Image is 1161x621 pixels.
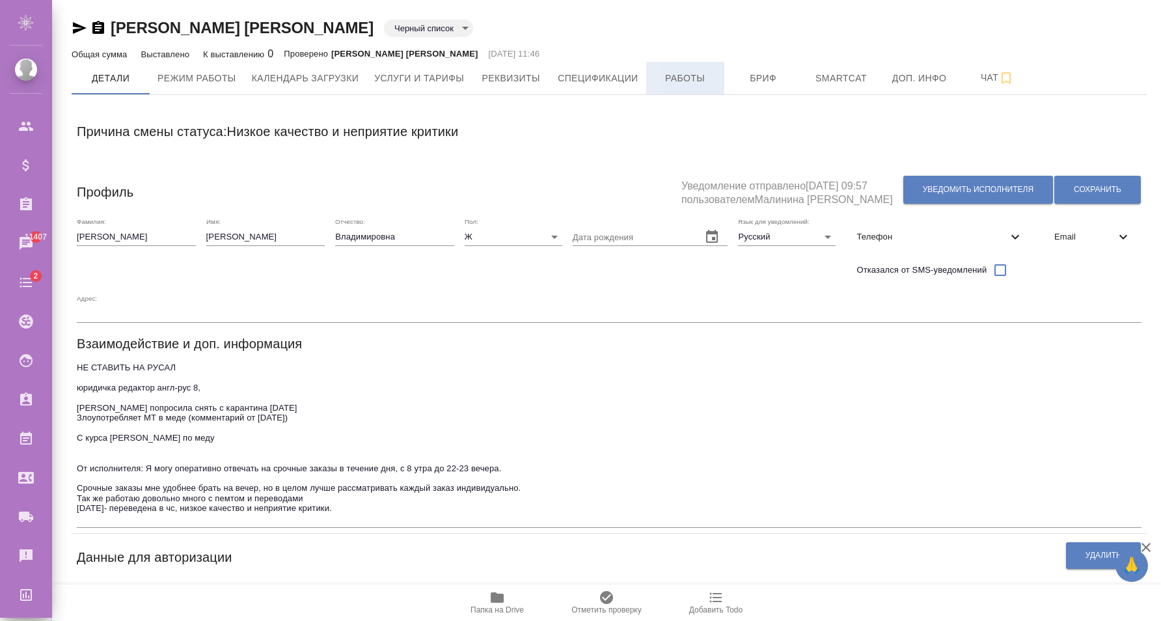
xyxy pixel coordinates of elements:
p: Общая сумма [72,49,130,59]
button: Папка на Drive [443,585,552,621]
h6: Данные для авторизации [77,547,232,568]
p: Проверено [284,48,331,61]
button: Сохранить [1054,176,1141,204]
span: Работы [654,70,717,87]
span: Режим работы [157,70,236,87]
label: Язык для уведомлений: [738,218,810,225]
svg: Подписаться [998,70,1014,86]
span: Добавить Todo [689,605,743,614]
span: Реквизиты [480,70,542,87]
div: Телефон [846,223,1033,251]
span: 2 [25,269,46,283]
button: Добавить Todo [661,585,771,621]
p: Выставлено [141,49,193,59]
span: Email [1054,230,1115,243]
span: Удалить [1086,550,1121,561]
span: Уведомить исполнителя [923,184,1033,195]
span: Детали [79,70,142,87]
span: Спецификации [558,70,638,87]
span: Бриф [732,70,795,87]
p: [DATE] 11:46 [489,48,540,61]
span: 🙏 [1121,552,1143,579]
label: Имя: [206,218,221,225]
div: Ж [465,228,562,246]
h5: Уведомление отправлено [DATE] 09:57 пользователем Малинина [PERSON_NAME] [681,172,903,207]
span: Доп. инфо [888,70,951,87]
a: 2 [3,266,49,299]
span: 11407 [17,230,55,243]
button: Отметить проверку [552,585,661,621]
label: Отчество: [335,218,365,225]
span: Отказался от SMS-уведомлений [856,264,987,277]
a: [PERSON_NAME] [PERSON_NAME] [111,19,374,36]
span: Smartcat [810,70,873,87]
span: Чат [966,70,1029,86]
button: Удалить [1066,542,1141,569]
h6: Профиль [77,182,133,202]
span: Телефон [856,230,1007,243]
a: 11407 [3,227,49,260]
button: 🙏 [1115,549,1148,582]
span: Услуги и тарифы [374,70,464,87]
button: Черный список [390,23,458,34]
button: Скопировать ссылку для ЯМессенджера [72,20,87,36]
div: 0 [203,46,273,62]
h6: Взаимодействие и доп. информация [77,333,302,354]
div: Черный список [384,20,473,37]
div: Русский [738,228,836,246]
div: Email [1044,223,1141,251]
span: Папка на Drive [471,605,524,614]
p: К выставлению [203,49,267,59]
p: [PERSON_NAME] [PERSON_NAME] [331,48,478,61]
span: Календарь загрузки [252,70,359,87]
button: Уведомить исполнителя [903,176,1053,204]
textarea: НЕ СТАВИТЬ НА РУСАЛ юридичка редактор англ-рус 8, [PERSON_NAME] попросила снять с карантина [DATE... [77,363,1141,523]
label: Пол: [465,218,478,225]
label: Фамилия: [77,218,106,225]
button: Скопировать ссылку [90,20,106,36]
label: Адрес: [77,295,97,301]
span: Отметить проверку [571,605,641,614]
h6: Причина смены статуса: Низкое качество и неприятие критики [77,121,458,142]
span: Сохранить [1074,184,1121,195]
